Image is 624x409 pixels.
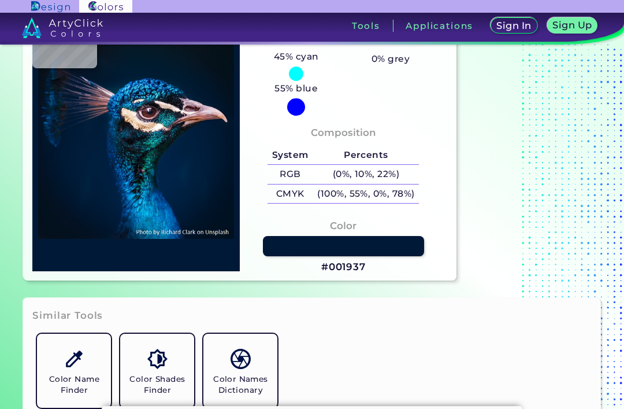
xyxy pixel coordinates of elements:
img: icon_color_names_dictionary.svg [231,349,251,369]
h3: #001937 [321,260,366,274]
h5: 55% blue [270,81,322,96]
img: ArtyClick Design logo [31,1,70,12]
h5: 0% grey [372,51,410,67]
h5: Sign In [498,21,530,30]
h4: Color [330,218,356,234]
h5: Percents [313,146,419,165]
img: icon_color_shades.svg [147,349,168,369]
h5: (0%, 10%, 22%) [313,165,419,184]
a: Sign In [492,18,536,33]
h5: System [268,146,313,165]
h5: Sign Up [554,21,591,30]
h3: Applications [406,21,473,30]
img: logo_artyclick_colors_white.svg [22,17,103,38]
h5: Color Names Dictionary [208,374,273,396]
h5: RGB [268,165,313,184]
h5: CMYK [268,185,313,204]
h3: Similar Tools [32,309,103,323]
h4: Composition [311,124,376,141]
a: Sign Up [549,18,596,33]
h5: 45% cyan [269,49,323,64]
h5: Color Name Finder [42,374,106,396]
img: icon_color_name_finder.svg [64,349,84,369]
img: img_pavlin.jpg [38,9,234,266]
h5: Color Shades Finder [125,374,190,396]
h5: (100%, 55%, 0%, 78%) [313,185,419,204]
h3: Tools [352,21,380,30]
